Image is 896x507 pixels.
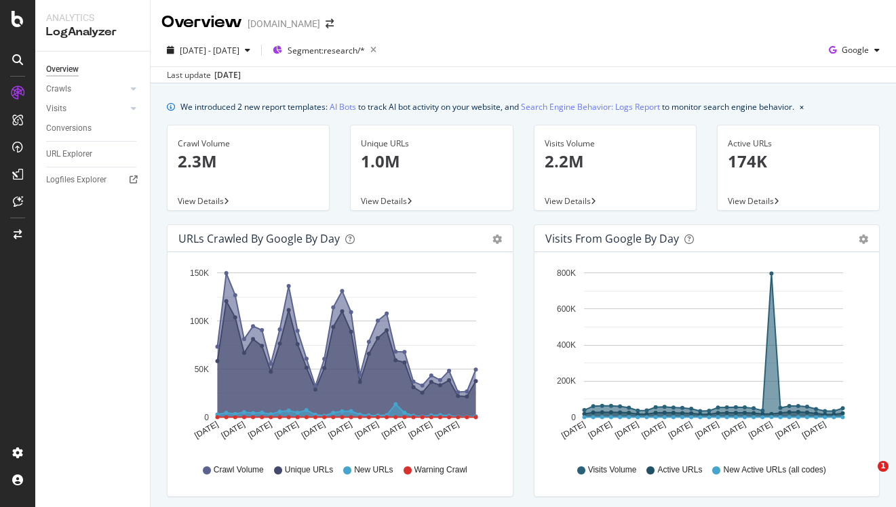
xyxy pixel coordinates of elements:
p: 2.2M [545,150,686,173]
text: [DATE] [640,420,667,441]
span: Segment: research/* [288,45,365,56]
span: Crawl Volume [214,464,264,476]
text: [DATE] [326,420,353,441]
span: New URLs [354,464,393,476]
div: Crawl Volume [178,138,319,150]
text: 0 [571,413,576,422]
svg: A chart. [545,263,869,451]
div: Last update [167,69,241,81]
span: 1 [878,461,889,472]
button: [DATE] - [DATE] [161,39,256,61]
text: 150K [190,268,209,278]
a: Conversions [46,121,140,136]
span: Google [842,44,869,56]
span: Warning Crawl [414,464,467,476]
button: Segment:research/* [267,39,382,61]
span: Active URLs [657,464,702,476]
iframe: Intercom live chat [850,461,882,493]
text: [DATE] [380,420,407,441]
a: Logfiles Explorer [46,173,140,187]
text: 0 [204,413,209,422]
span: View Details [178,195,224,207]
text: [DATE] [273,420,300,441]
div: Crawls [46,82,71,96]
div: Analytics [46,11,139,24]
span: [DATE] - [DATE] [180,45,239,56]
text: 100K [190,317,209,326]
text: [DATE] [747,420,774,441]
text: [DATE] [353,420,381,441]
div: We introduced 2 new report templates: to track AI bot activity on your website, and to monitor se... [180,100,794,114]
div: [DATE] [214,69,241,81]
a: URL Explorer [46,147,140,161]
text: [DATE] [433,420,461,441]
p: 2.3M [178,150,319,173]
text: 800K [556,268,575,278]
div: [DOMAIN_NAME] [248,17,320,31]
a: Visits [46,102,127,116]
text: [DATE] [613,420,640,441]
text: 50K [195,365,209,374]
span: View Details [728,195,774,207]
text: [DATE] [560,420,587,441]
text: [DATE] [586,420,613,441]
text: 200K [556,377,575,386]
text: [DATE] [246,420,273,441]
p: 1.0M [361,150,502,173]
text: [DATE] [667,420,694,441]
text: 400K [556,340,575,350]
span: New Active URLs (all codes) [723,464,825,476]
span: View Details [361,195,407,207]
div: Overview [161,11,242,34]
div: gear [859,235,868,244]
div: Visits from Google by day [545,232,679,245]
text: [DATE] [193,420,220,441]
a: Crawls [46,82,127,96]
span: View Details [545,195,591,207]
span: Unique URLs [285,464,333,476]
a: AI Bots [330,100,356,114]
div: LogAnalyzer [46,24,139,40]
div: URL Explorer [46,147,92,161]
div: Active URLs [728,138,869,150]
span: Visits Volume [588,464,637,476]
text: [DATE] [800,420,827,441]
div: Conversions [46,121,92,136]
div: info banner [167,100,880,114]
div: gear [492,235,502,244]
text: [DATE] [300,420,327,441]
text: [DATE] [407,420,434,441]
text: [DATE] [693,420,720,441]
text: [DATE] [220,420,247,441]
svg: A chart. [178,263,502,451]
p: 174K [728,150,869,173]
text: [DATE] [720,420,747,441]
a: Overview [46,62,140,77]
button: Google [823,39,885,61]
a: Search Engine Behavior: Logs Report [521,100,660,114]
text: [DATE] [773,420,800,441]
div: Logfiles Explorer [46,173,106,187]
div: arrow-right-arrow-left [326,19,334,28]
div: Visits [46,102,66,116]
div: Unique URLs [361,138,502,150]
div: URLs Crawled by Google by day [178,232,340,245]
button: close banner [796,97,807,117]
text: 600K [556,304,575,314]
div: Visits Volume [545,138,686,150]
div: Overview [46,62,79,77]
